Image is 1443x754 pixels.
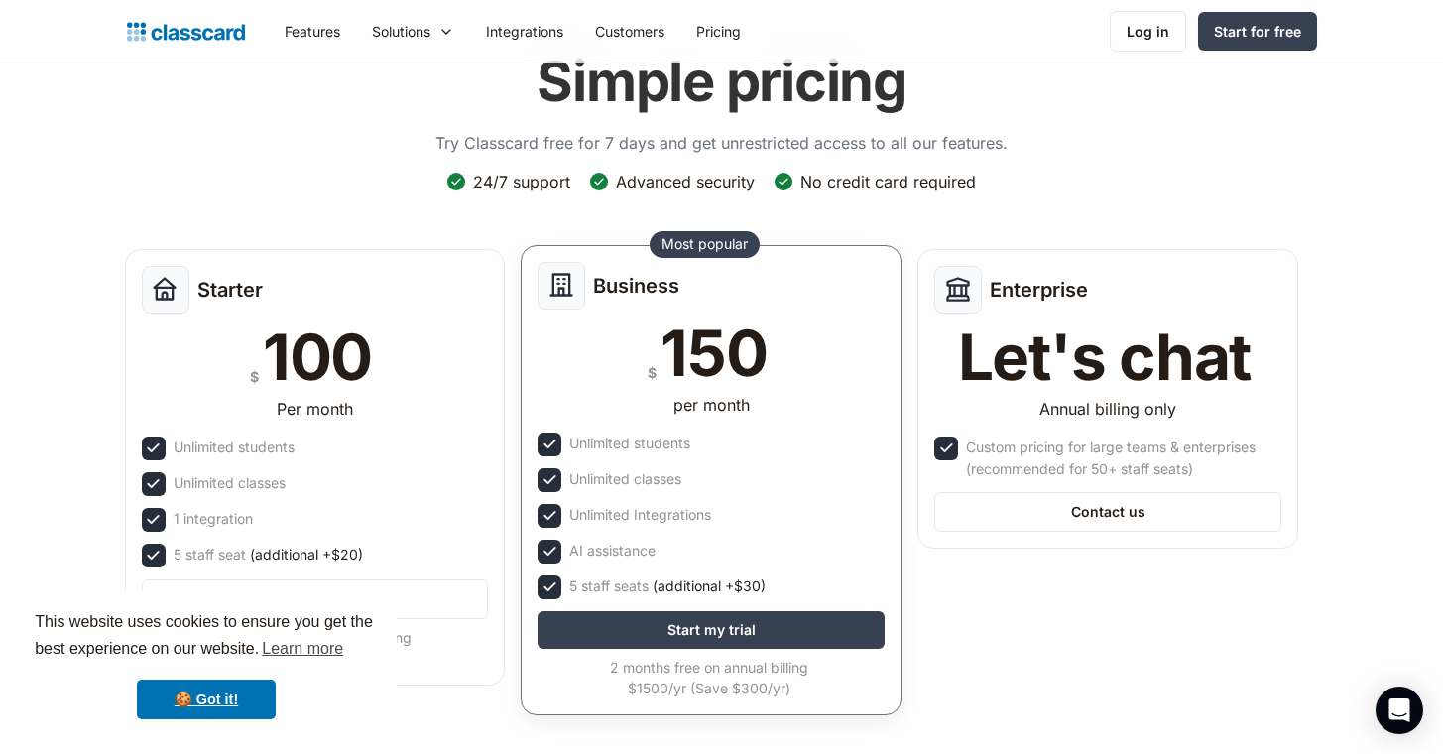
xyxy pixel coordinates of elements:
[934,492,1281,532] a: Contact us
[174,508,253,530] div: 1 integration
[16,591,397,738] div: cookieconsent
[653,575,766,597] span: (additional +$30)
[958,325,1252,389] div: Let's chat
[197,278,263,302] h2: Starter
[648,360,657,385] div: $
[263,325,372,389] div: 100
[473,171,570,192] div: 24/7 support
[680,9,757,54] a: Pricing
[966,437,1277,480] div: Custom pricing for large teams & enterprises (recommended for 50+ staff seats)
[569,504,711,526] div: Unlimited Integrations
[569,433,690,454] div: Unlimited students
[990,278,1088,302] h2: Enterprise
[579,9,680,54] a: Customers
[673,393,750,417] div: per month
[250,364,259,389] div: $
[569,468,681,490] div: Unlimited classes
[538,657,881,698] div: 2 months free on annual billing $1500/yr (Save $300/yr)
[174,437,295,458] div: Unlimited students
[372,21,430,42] div: Solutions
[1127,21,1169,42] div: Log in
[259,634,346,664] a: learn more about cookies
[616,171,755,192] div: Advanced security
[661,234,748,254] div: Most popular
[1110,11,1186,52] a: Log in
[470,9,579,54] a: Integrations
[569,575,766,597] div: 5 staff seats
[800,171,976,192] div: No credit card required
[277,397,353,421] div: Per month
[250,544,363,565] span: (additional +$20)
[538,611,885,649] a: Start my trial
[35,610,378,664] span: This website uses cookies to ensure you get the best experience on our website.
[661,321,767,385] div: 150
[356,9,470,54] div: Solutions
[1039,397,1176,421] div: Annual billing only
[137,680,276,719] a: dismiss cookie message
[1214,21,1301,42] div: Start for free
[1376,687,1423,734] div: Open Intercom Messenger
[174,472,286,494] div: Unlimited classes
[1198,12,1317,51] a: Start for free
[174,544,363,565] div: 5 staff seat
[593,274,679,298] h2: Business
[435,131,1008,155] p: Try Classcard free for 7 days and get unrestricted access to all our features.
[269,9,356,54] a: Features
[537,49,906,115] h1: Simple pricing
[142,579,489,619] a: Start my trial
[569,540,656,562] div: AI assistance
[127,18,245,46] a: Logo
